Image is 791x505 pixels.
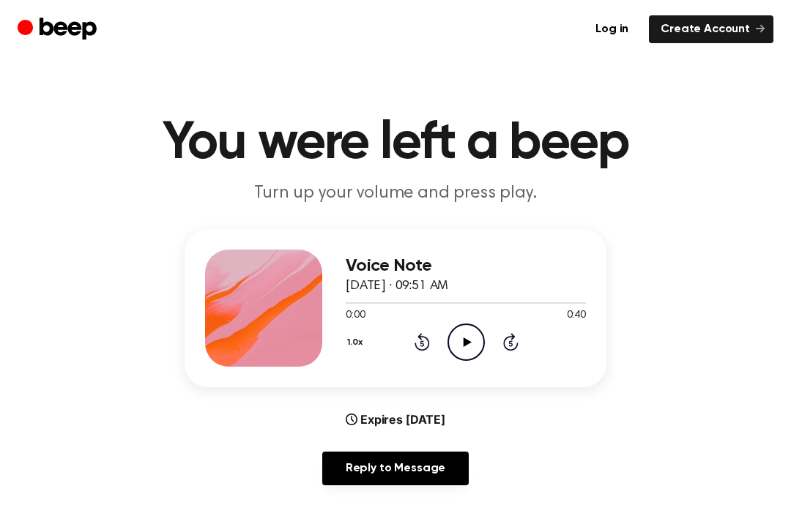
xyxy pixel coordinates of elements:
a: Reply to Message [322,452,469,485]
h3: Voice Note [346,256,586,276]
span: 0:00 [346,308,365,323]
div: Expires [DATE] [346,411,445,428]
a: Create Account [649,15,773,43]
a: Beep [18,15,100,44]
a: Log in [584,15,640,43]
span: 0:40 [567,308,586,323]
span: [DATE] · 09:51 AM [346,280,448,293]
h1: You were left a beep [21,117,770,170]
p: Turn up your volume and press play. [114,182,677,206]
button: 1.0x [346,330,368,355]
